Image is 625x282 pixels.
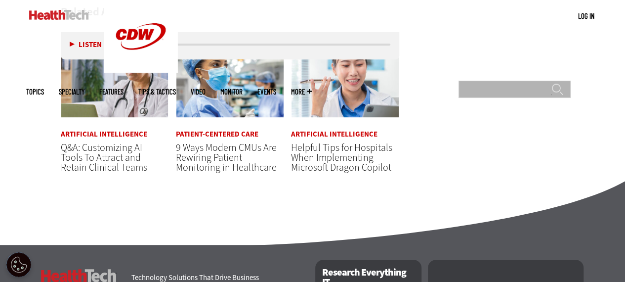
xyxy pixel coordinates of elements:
[257,88,276,95] a: Events
[61,141,147,174] a: Q&A: Customizing AI Tools To Attract and Retain Clinical Teams
[176,131,258,138] a: Patient-Centered Care
[291,88,312,95] span: More
[41,269,117,282] h3: HealthTech
[220,88,243,95] a: MonITor
[29,10,89,20] img: Home
[291,141,392,174] a: Helpful Tips for Hospitals When Implementing Microsoft Dragon Copilot
[131,274,303,282] h4: Technology Solutions That Drive Business
[138,88,176,95] a: Tips & Tactics
[104,65,178,76] a: CDW
[61,131,147,138] a: Artificial Intelligence
[6,252,31,277] button: Open Preferences
[578,11,594,21] div: User menu
[578,11,594,20] a: Log in
[291,36,399,118] img: Doctor using phone to dictate to tablet
[26,88,44,95] span: Topics
[176,141,277,174] a: 9 Ways Modern CMUs Are Rewiring Patient Monitoring in Healthcare
[291,131,377,138] a: Artificial Intelligence
[6,252,31,277] div: Cookie Settings
[99,88,124,95] a: Features
[59,88,84,95] span: Specialty
[191,88,206,95] a: Video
